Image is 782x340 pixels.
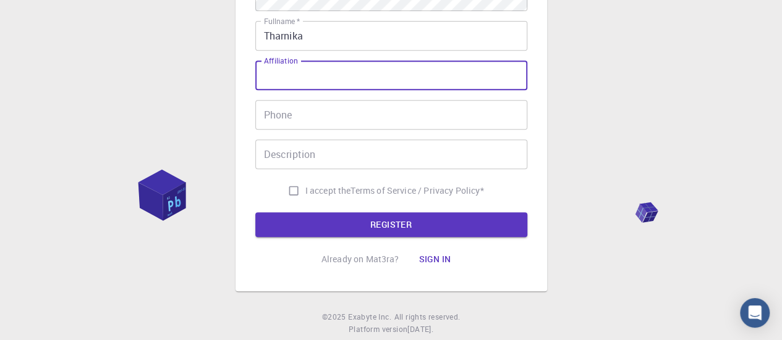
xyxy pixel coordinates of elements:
[348,312,391,321] span: Exabyte Inc.
[409,247,461,272] button: Sign in
[394,311,460,323] span: All rights reserved.
[349,323,407,336] span: Platform version
[264,16,300,27] label: Fullname
[255,212,527,237] button: REGISTER
[348,311,391,323] a: Exabyte Inc.
[322,311,348,323] span: © 2025
[264,56,297,66] label: Affiliation
[305,185,351,197] span: I accept the
[351,185,483,197] p: Terms of Service / Privacy Policy *
[740,298,770,328] div: Open Intercom Messenger
[407,324,433,334] span: [DATE] .
[321,253,399,265] p: Already on Mat3ra?
[407,323,433,336] a: [DATE].
[351,185,483,197] a: Terms of Service / Privacy Policy*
